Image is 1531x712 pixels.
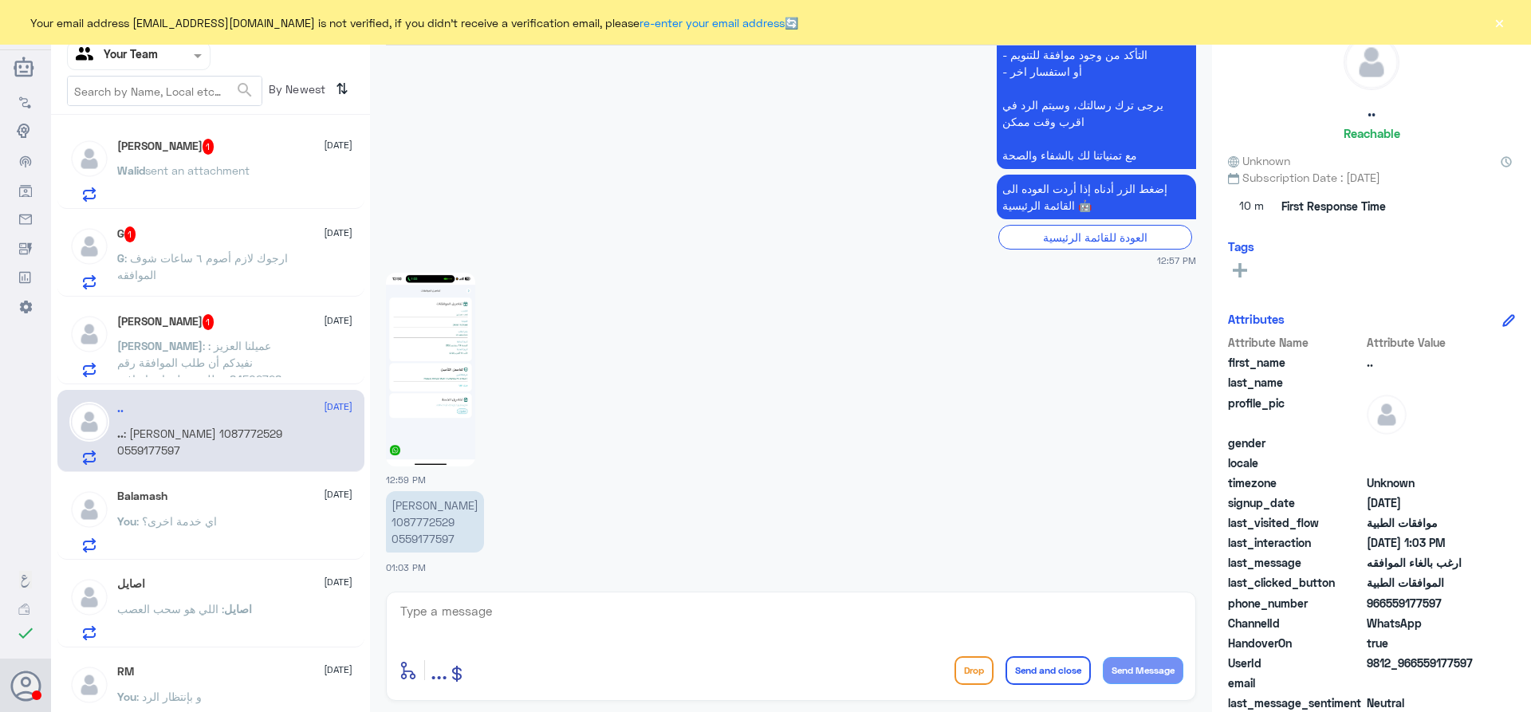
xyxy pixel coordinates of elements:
[324,138,352,152] span: [DATE]
[997,175,1196,219] p: 20/9/2025, 12:57 PM
[1228,152,1290,169] span: Unknown
[324,487,352,502] span: [DATE]
[1228,239,1254,254] h6: Tags
[203,314,214,330] span: 1
[1367,595,1482,612] span: 966559177597
[1228,694,1364,711] span: last_message_sentiment
[1367,395,1407,435] img: defaultAdmin.png
[224,602,252,616] span: اصايل
[1367,454,1482,471] span: null
[69,226,109,266] img: defaultAdmin.png
[117,339,293,520] span: : عميلنا العزيز : نفيدكم أن طلب الموافقة رقم :84502728 يتطلب معلومات إضافية من مقدم الخدمة عن الأ...
[640,16,785,30] a: re-enter your email address
[386,273,475,466] img: 1029218159177710.jpg
[117,665,134,679] h5: RM
[1367,635,1482,651] span: true
[1228,354,1364,371] span: first_name
[324,663,352,677] span: [DATE]
[1228,474,1364,491] span: timezone
[117,690,136,703] span: You
[1344,35,1399,89] img: defaultAdmin.png
[1228,395,1364,431] span: profile_pic
[117,226,136,242] h5: G
[324,313,352,328] span: [DATE]
[69,314,109,354] img: defaultAdmin.png
[1228,554,1364,571] span: last_message
[1367,474,1482,491] span: Unknown
[386,491,484,553] p: 20/9/2025, 1:03 PM
[117,427,282,457] span: : [PERSON_NAME] 1087772529 0559177597
[145,163,250,177] span: sent an attachment
[1228,595,1364,612] span: phone_number
[235,81,254,100] span: search
[124,226,136,242] span: 1
[69,490,109,529] img: defaultAdmin.png
[1228,635,1364,651] span: HandoverOn
[1228,192,1276,221] span: 10 m
[117,251,288,281] span: : ارجوك لازم أصوم ٦ ساعات شوف الموافقه
[10,671,41,701] button: Avatar
[117,339,203,352] span: [PERSON_NAME]
[1103,657,1183,684] button: Send Message
[69,577,109,617] img: defaultAdmin.png
[136,514,217,528] span: : اي خدمة اخرى؟
[262,76,329,108] span: By Newest
[117,139,214,155] h5: Walid Naser
[1228,169,1515,186] span: Subscription Date : [DATE]
[324,226,352,240] span: [DATE]
[117,602,224,616] span: : اللي هو سحب العصب
[324,575,352,589] span: [DATE]
[336,76,348,102] i: ⇅
[1367,534,1482,551] span: 2025-09-20T10:03:34.7762553Z
[1228,374,1364,391] span: last_name
[136,690,202,703] span: : و بإنتظار الرد
[1006,656,1091,685] button: Send and close
[1228,454,1364,471] span: locale
[1367,655,1482,671] span: 9812_966559177597
[386,562,426,572] span: 01:03 PM
[1228,615,1364,631] span: ChannelId
[117,251,124,265] span: G
[16,623,35,643] i: check
[203,139,214,155] span: 1
[1228,534,1364,551] span: last_interaction
[1228,514,1364,531] span: last_visited_flow
[998,225,1192,250] div: العودة للقائمة الرئيسية
[386,474,426,485] span: 12:59 PM
[1228,435,1364,451] span: gender
[324,399,352,414] span: [DATE]
[1344,126,1400,140] h6: Reachable
[1228,312,1285,326] h6: Attributes
[1157,254,1196,267] span: 12:57 PM
[117,490,167,503] h5: Balamash
[117,514,136,528] span: You
[117,577,145,591] h5: اصايل
[1228,655,1364,671] span: UserId
[1367,675,1482,691] span: null
[431,655,447,684] span: ...
[1367,435,1482,451] span: null
[69,665,109,705] img: defaultAdmin.png
[431,652,447,688] button: ...
[1367,494,1482,511] span: 2025-09-20T09:57:22.401Z
[68,77,262,105] input: Search by Name, Local etc…
[69,402,109,442] img: defaultAdmin.png
[1228,334,1364,351] span: Attribute Name
[954,656,994,685] button: Drop
[1281,198,1386,214] span: First Response Time
[1228,574,1364,591] span: last_clicked_button
[117,163,145,177] span: Walid
[1367,334,1482,351] span: Attribute Value
[1228,675,1364,691] span: email
[1491,14,1507,30] button: ×
[1367,694,1482,711] span: 0
[1367,354,1482,371] span: ..
[1367,554,1482,571] span: ارغب بالغاء الموافقه
[117,402,124,415] h5: ..
[69,139,109,179] img: defaultAdmin.png
[1367,514,1482,531] span: موافقات الطبية
[117,314,214,330] h5: Omar
[117,427,124,440] span: ..
[30,14,798,31] span: Your email address [EMAIL_ADDRESS][DOMAIN_NAME] is not verified, if you didn't receive a verifica...
[235,77,254,104] button: search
